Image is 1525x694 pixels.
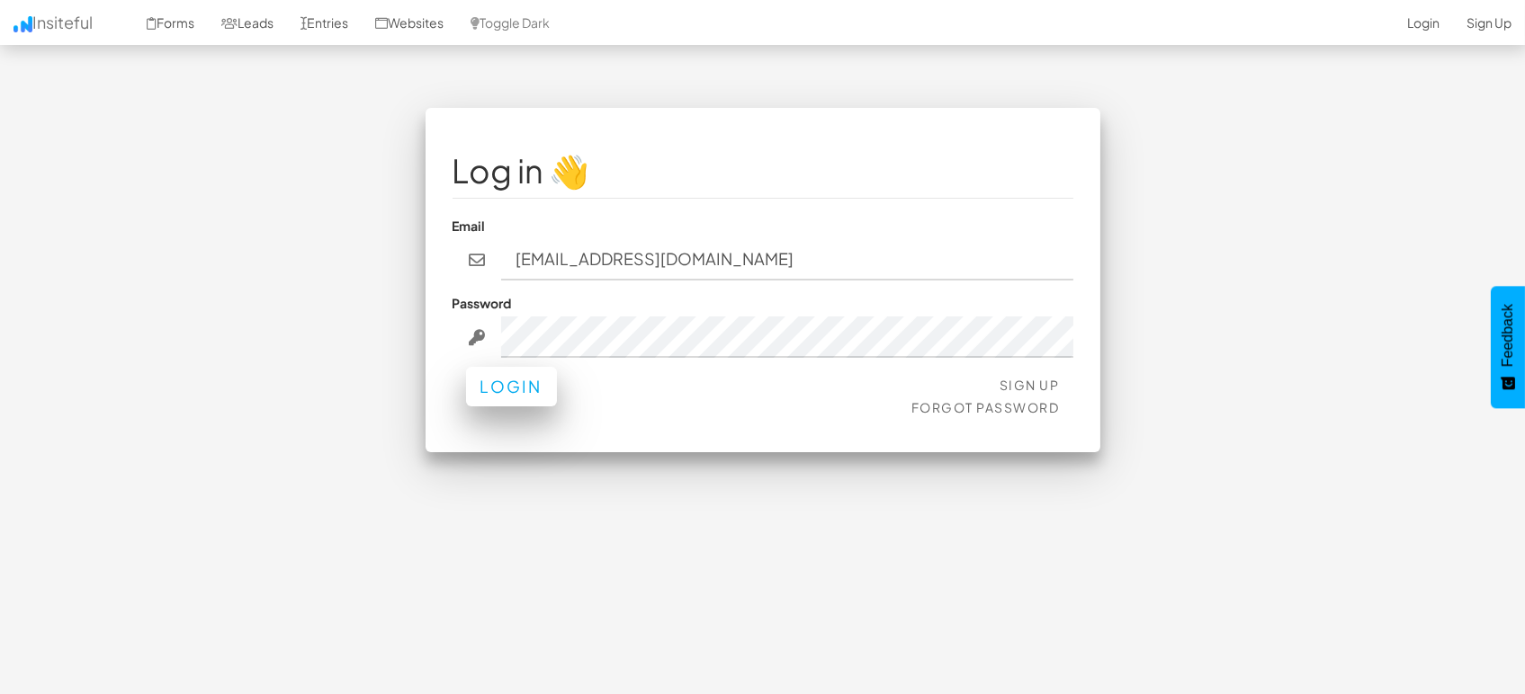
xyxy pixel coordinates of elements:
h1: Log in 👋 [453,153,1073,189]
span: Feedback [1500,304,1516,367]
button: Login [466,367,557,406]
label: Email [453,217,486,235]
input: john@doe.com [501,239,1073,280]
a: Forgot Password [911,399,1060,415]
button: Feedback - Show survey [1491,286,1525,408]
label: Password [453,294,512,312]
a: Sign Up [1000,377,1060,393]
img: icon.png [13,16,32,32]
